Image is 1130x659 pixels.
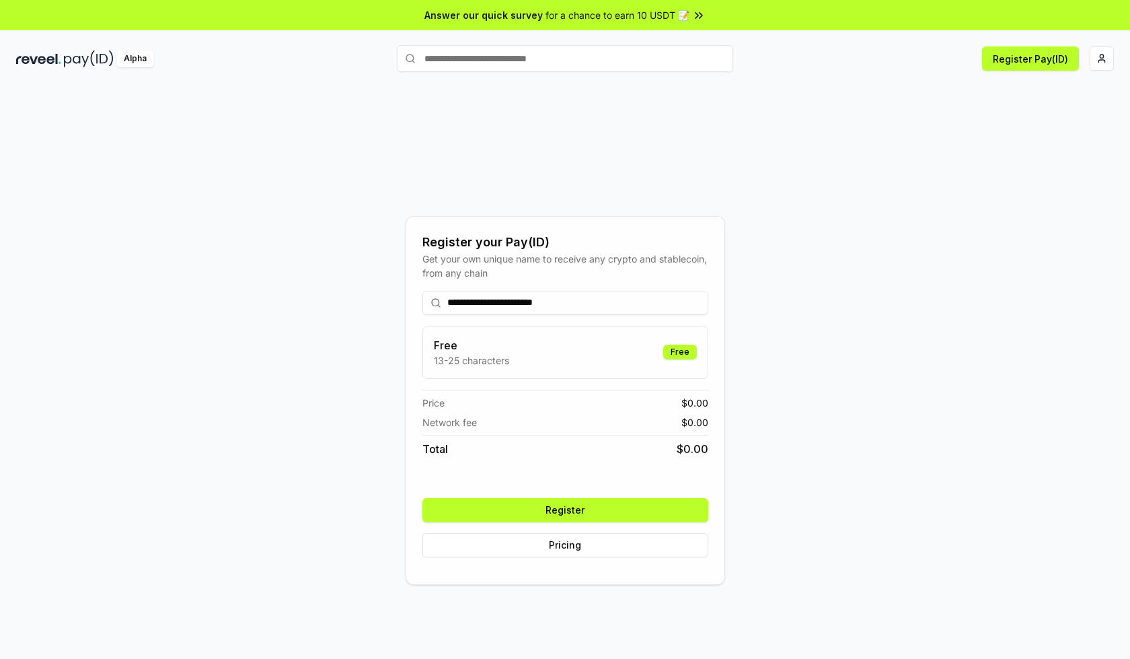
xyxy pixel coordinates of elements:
span: Price [422,396,445,410]
div: Free [663,345,697,359]
span: Total [422,441,448,457]
span: $ 0.00 [681,415,708,429]
button: Pricing [422,533,708,557]
h3: Free [434,337,509,353]
span: $ 0.00 [677,441,708,457]
div: Alpha [116,50,154,67]
button: Register [422,498,708,522]
span: Network fee [422,415,477,429]
div: Register your Pay(ID) [422,233,708,252]
div: Get your own unique name to receive any crypto and stablecoin, from any chain [422,252,708,280]
span: for a chance to earn 10 USDT 📝 [545,8,689,22]
span: $ 0.00 [681,396,708,410]
img: reveel_dark [16,50,61,67]
span: Answer our quick survey [424,8,543,22]
p: 13-25 characters [434,353,509,368]
button: Register Pay(ID) [982,46,1079,71]
img: pay_id [64,50,114,67]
